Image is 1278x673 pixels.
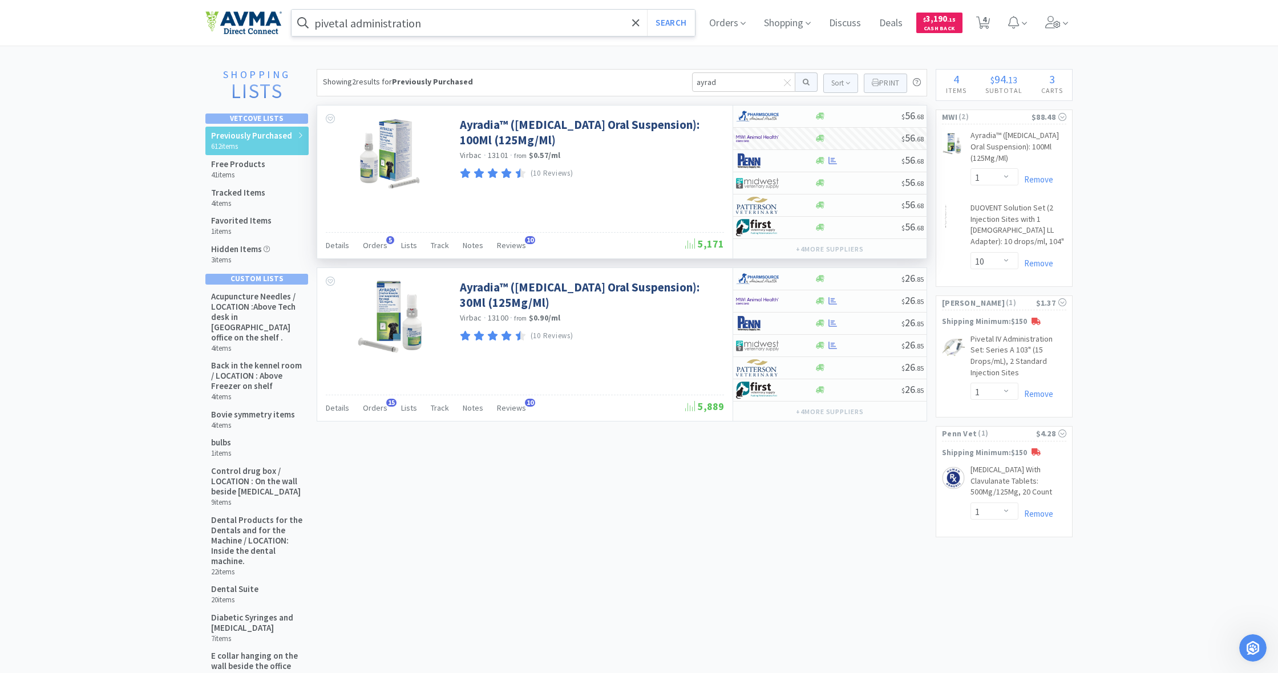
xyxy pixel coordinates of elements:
span: · [484,150,486,160]
a: Virbac [460,313,482,323]
h5: bulbs [211,437,231,448]
button: Gif picker [36,374,45,383]
p: (10 Reviews) [531,330,573,342]
span: 56 [901,131,924,144]
a: Remove [1018,258,1053,269]
span: ( 1 ) [977,428,1036,439]
span: $ [901,179,905,188]
img: 4dd14cff54a648ac9e977f0c5da9bc2e_5.png [736,337,779,354]
span: 26 [901,271,924,285]
h5: Dental Products for the Dentals and for the Machine / LOCATION: Inside the dental machine. [211,515,303,566]
span: $ [901,364,905,372]
h5: Hidden Items [211,244,270,254]
a: 4 [972,19,995,30]
div: The typical Vetcove Clinic Purchasing Support support operating hours are 8am-8pm EST [DATE]-[DAT... [35,80,207,156]
img: e4e33dab9f054f5782a47901c742baa9_102.png [205,11,282,35]
h4: Items [936,85,976,96]
span: Details [326,403,349,413]
span: 10 [525,236,535,244]
span: . 68 [915,112,924,121]
h5: Dental Suite [211,584,258,594]
span: 26 [901,338,924,351]
h6: 4 items [211,344,303,353]
a: Ayradia™ ([MEDICAL_DATA] Oral Suspension): 30Ml (125Mg/Ml) [460,279,721,311]
div: Hey I have a question my [PERSON_NAME] cart says I have to spend 150.00 for free shipping and my ... [50,184,210,229]
span: 5 [386,236,394,244]
img: e1133ece90fa4a959c5ae41b0808c578_9.png [736,315,779,332]
img: cf913c9fe80a4a40814acd31aa200d57_410037.png [354,279,428,354]
h6: 4 items [211,421,295,430]
span: 3,190 [923,13,956,24]
span: Orders [363,240,387,250]
span: $ [990,74,994,86]
span: . 68 [915,179,924,188]
img: f5e969b455434c6296c6d81ef179fa71_3.png [736,197,779,214]
span: 5,171 [685,237,724,250]
b: [PERSON_NAME] [49,327,113,335]
div: Close [200,5,221,25]
h6: 1 items [211,227,272,236]
h6: 612 items [211,142,292,151]
div: Showing 2 results for [323,75,473,88]
h5: Acupuncture Needles / LOCATION :Above Tech desk in [GEOGRAPHIC_DATA] office on the shelf . [211,291,303,343]
button: +4more suppliers [790,241,869,257]
strong: Previously Purchased [392,76,473,87]
img: 7915dbd3f8974342a4dc3feb8efc1740_58.png [736,270,779,287]
span: . 68 [915,224,924,232]
span: · [484,313,486,323]
span: $ [901,319,905,328]
div: Rachel says… [9,323,219,350]
span: · [510,313,512,323]
input: Search by item, sku, manufacturer, ingredient, size... [292,10,695,36]
span: ( 2 ) [957,111,1032,123]
button: Emoji picker [18,374,27,383]
div: Operator says… [9,245,219,323]
h6: 9 items [211,498,303,507]
div: $1.37 [1036,297,1067,309]
h4: Carts [1032,85,1072,96]
span: . 68 [915,157,924,165]
span: Lists [401,240,417,250]
h5: Previously Purchased [211,131,292,141]
span: $ [901,297,905,306]
span: Penn Vet [942,427,977,440]
span: . 68 [915,201,924,210]
h2: Lists [211,80,302,103]
span: . 85 [915,364,924,372]
span: Notes [463,403,483,413]
img: e1133ece90fa4a959c5ae41b0808c578_9.png [736,152,779,169]
strong: $0.90 / ml [529,313,561,323]
span: 56 [901,153,924,167]
img: 67d67680309e4a0bb49a5ff0391dcc42_6.png [736,382,779,399]
img: f5e969b455434c6296c6d81ef179fa71_3.png [736,359,779,376]
span: . 85 [915,319,924,328]
img: 67d67680309e4a0bb49a5ff0391dcc42_6.png [736,219,779,236]
h6: 4 items [211,199,265,208]
button: Sort [823,74,858,93]
a: Virbac [460,150,482,160]
span: 26 [901,316,924,329]
span: ( 1 ) [1005,297,1036,309]
h5: Diabetic Syringes and [MEDICAL_DATA] [211,613,303,633]
button: go back [7,5,29,26]
span: $ [901,224,905,232]
h5: Free Products [211,159,265,169]
h5: Back in the kennel room / LOCATION : Above Freezer on shelf [211,360,303,391]
img: 4dd14cff54a648ac9e977f0c5da9bc2e_5.png [736,175,779,192]
h5: Control drug box / LOCATION : On the wall beside [MEDICAL_DATA] [211,466,303,497]
h6: 1 items [211,449,231,458]
img: 06bd02bffad7472790566f9af402cb50_11205.png [942,205,949,228]
span: 4 [953,72,959,86]
span: 56 [901,176,924,189]
button: Upload attachment [54,374,63,383]
img: Profile image for Rachel [34,325,46,336]
a: $3,190.15Cash Back [916,7,962,38]
h5: E collar hanging on the wall beside the office [211,651,303,671]
span: $ [901,201,905,210]
span: Track [431,403,449,413]
span: Reviews [497,240,526,250]
span: Reviews [497,403,526,413]
button: Print [864,74,907,93]
a: Free Products 41items [205,155,309,184]
a: Remove [1018,508,1053,519]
